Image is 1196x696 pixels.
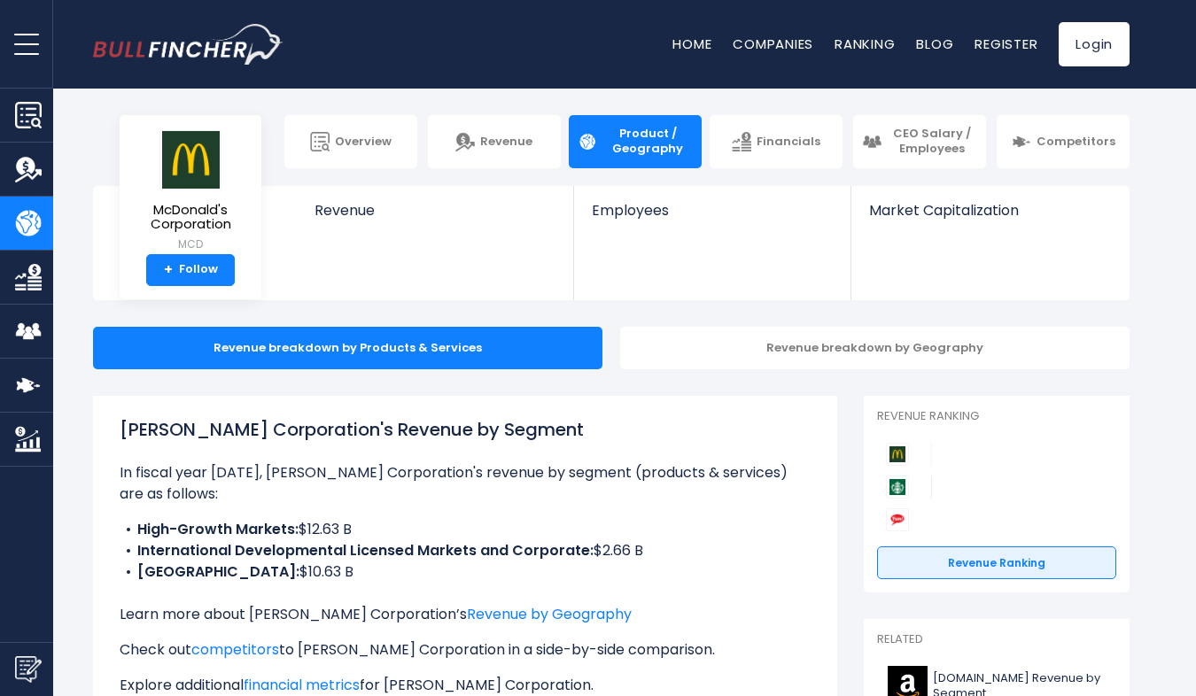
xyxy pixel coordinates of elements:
b: [GEOGRAPHIC_DATA]: [137,561,299,582]
span: CEO Salary / Employees [887,127,977,157]
a: financial metrics [244,675,360,695]
a: Companies [733,35,813,53]
span: Revenue [315,202,556,219]
span: Employees [592,202,832,219]
strong: + [164,262,173,278]
a: Login [1059,22,1130,66]
a: CEO Salary / Employees [853,115,986,168]
a: Blog [916,35,953,53]
a: +Follow [146,254,235,286]
a: Register [975,35,1037,53]
p: In fiscal year [DATE], [PERSON_NAME] Corporation's revenue by segment (products & services) are a... [120,462,811,505]
a: Revenue by Geography [467,604,632,624]
span: Revenue [480,135,532,150]
a: Overview [284,115,417,168]
a: Ranking [835,35,895,53]
img: bullfincher logo [93,24,283,65]
div: Revenue breakdown by Geography [620,327,1130,369]
div: Revenue breakdown by Products & Services [93,327,602,369]
a: Home [672,35,711,53]
img: Yum! Brands competitors logo [886,508,909,531]
a: Revenue [297,186,574,249]
p: Check out to [PERSON_NAME] Corporation in a side-by-side comparison. [120,639,811,661]
span: Market Capitalization [869,202,1110,219]
span: McDonald's Corporation [134,203,247,232]
b: High-Growth Markets: [137,519,299,539]
li: $12.63 B [120,519,811,540]
span: Competitors [1037,135,1115,150]
a: Competitors [997,115,1130,168]
a: Financials [710,115,843,168]
img: McDonald's Corporation competitors logo [886,443,909,466]
b: International Developmental Licensed Markets and Corporate: [137,540,594,561]
span: Overview [335,135,392,150]
small: MCD [134,236,247,252]
li: $2.66 B [120,540,811,561]
a: Employees [574,186,850,249]
a: competitors [191,639,279,660]
li: $10.63 B [120,561,811,583]
p: Related [877,632,1116,647]
a: Product / Geography [569,115,702,168]
p: Explore additional for [PERSON_NAME] Corporation. [120,675,811,696]
a: Go to homepage [93,24,283,65]
span: Financials [757,135,820,150]
a: Revenue [428,115,561,168]
h1: [PERSON_NAME] Corporation's Revenue by Segment [120,416,811,443]
span: Product / Geography [602,127,693,157]
img: Starbucks Corporation competitors logo [886,476,909,499]
p: Revenue Ranking [877,409,1116,424]
a: McDonald's Corporation MCD [133,129,248,254]
a: Revenue Ranking [877,546,1116,580]
p: Learn more about [PERSON_NAME] Corporation’s [120,604,811,625]
a: Market Capitalization [851,186,1128,249]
